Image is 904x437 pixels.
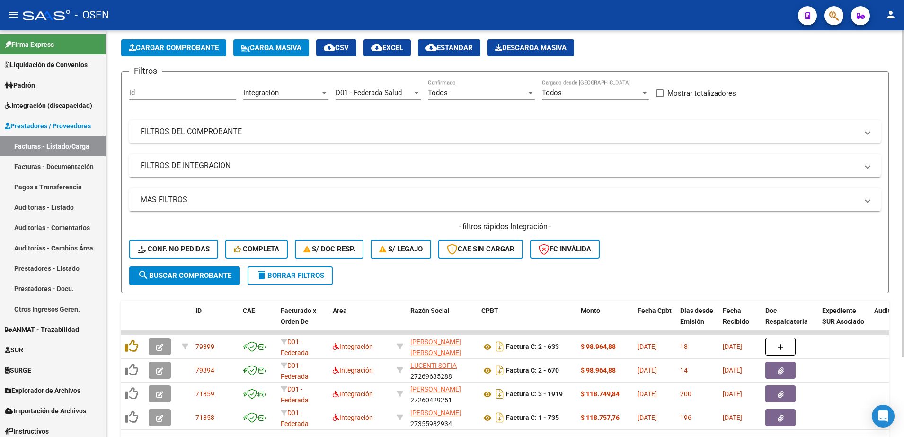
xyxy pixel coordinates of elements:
[581,390,620,398] strong: $ 118.749,84
[425,42,437,53] mat-icon: cloud_download
[138,271,231,280] span: Buscar Comprobante
[281,362,309,391] span: D01 - Federada Salud
[506,414,559,422] strong: Factura C: 1 - 735
[872,405,895,428] div: Open Intercom Messenger
[581,343,616,350] strong: $ 98.964,88
[542,89,562,97] span: Todos
[638,366,657,374] span: [DATE]
[195,307,202,314] span: ID
[129,266,240,285] button: Buscar Comprobante
[5,121,91,131] span: Prestadores / Proveedores
[539,245,591,253] span: FC Inválida
[680,390,691,398] span: 200
[75,5,109,26] span: - OSEN
[233,39,309,56] button: Carga Masiva
[333,414,373,421] span: Integración
[333,307,347,314] span: Area
[874,307,902,314] span: Auditoria
[680,414,691,421] span: 196
[121,39,226,56] button: Cargar Comprobante
[138,269,149,281] mat-icon: search
[723,307,749,325] span: Fecha Recibido
[638,390,657,398] span: [DATE]
[379,245,423,253] span: S/ legajo
[303,245,355,253] span: S/ Doc Resp.
[129,64,162,78] h3: Filtros
[410,362,457,369] span: LUCENTI SOFIA
[371,44,403,52] span: EXCEL
[141,126,858,137] mat-panel-title: FILTROS DEL COMPROBANTE
[5,345,23,355] span: SUR
[129,188,881,211] mat-expansion-panel-header: MAS FILTROS
[410,385,461,393] span: [PERSON_NAME]
[239,301,277,342] datatable-header-cell: CAE
[129,120,881,143] mat-expansion-panel-header: FILTROS DEL COMPROBANTE
[333,343,373,350] span: Integración
[667,88,736,99] span: Mostrar totalizadores
[530,240,600,259] button: FC Inválida
[506,391,563,398] strong: Factura C: 3 - 1919
[281,307,316,325] span: Facturado x Orden De
[487,39,574,56] app-download-masive: Descarga masiva de comprobantes (adjuntos)
[129,44,219,52] span: Cargar Comprobante
[5,365,31,375] span: SURGE
[638,343,657,350] span: [DATE]
[822,307,864,325] span: Expediente SUR Asociado
[428,89,448,97] span: Todos
[410,360,474,380] div: 27269635288
[371,240,431,259] button: S/ legajo
[248,266,333,285] button: Borrar Filtros
[5,39,54,50] span: Firma Express
[281,385,309,415] span: D01 - Federada Salud
[410,337,474,357] div: 20324509551
[5,406,86,416] span: Importación de Archivos
[363,39,411,56] button: EXCEL
[141,161,858,171] mat-panel-title: FILTROS DE INTEGRACION
[765,307,808,325] span: Doc Respaldatoria
[638,307,672,314] span: Fecha Cpbt
[410,307,450,314] span: Razón Social
[638,414,657,421] span: [DATE]
[407,301,478,342] datatable-header-cell: Razón Social
[438,240,523,259] button: CAE SIN CARGAR
[129,240,218,259] button: Conf. no pedidas
[192,301,239,342] datatable-header-cell: ID
[723,390,742,398] span: [DATE]
[494,339,506,354] i: Descargar documento
[723,366,742,374] span: [DATE]
[234,245,279,253] span: Completa
[225,240,288,259] button: Completa
[5,324,79,335] span: ANMAT - Trazabilidad
[333,390,373,398] span: Integración
[885,9,896,20] mat-icon: person
[295,240,364,259] button: S/ Doc Resp.
[5,385,80,396] span: Explorador de Archivos
[277,301,329,342] datatable-header-cell: Facturado x Orden De
[581,414,620,421] strong: $ 118.757,76
[676,301,719,342] datatable-header-cell: Días desde Emisión
[336,89,402,97] span: D01 - Federada Salud
[506,367,559,375] strong: Factura C: 2 - 670
[243,307,255,314] span: CAE
[195,343,214,350] span: 79399
[410,338,461,357] span: [PERSON_NAME] [PERSON_NAME]
[316,39,356,56] button: CSV
[410,384,474,404] div: 27260429251
[129,222,881,232] h4: - filtros rápidos Integración -
[719,301,762,342] datatable-header-cell: Fecha Recibido
[410,409,461,417] span: [PERSON_NAME]
[8,9,19,20] mat-icon: menu
[478,301,577,342] datatable-header-cell: CPBT
[494,363,506,378] i: Descargar documento
[506,343,559,351] strong: Factura C: 2 - 633
[818,301,870,342] datatable-header-cell: Expediente SUR Asociado
[425,44,473,52] span: Estandar
[495,44,567,52] span: Descarga Masiva
[762,301,818,342] datatable-header-cell: Doc Respaldatoria
[723,343,742,350] span: [DATE]
[324,44,349,52] span: CSV
[723,414,742,421] span: [DATE]
[680,366,688,374] span: 14
[487,39,574,56] button: Descarga Masiva
[243,89,279,97] span: Integración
